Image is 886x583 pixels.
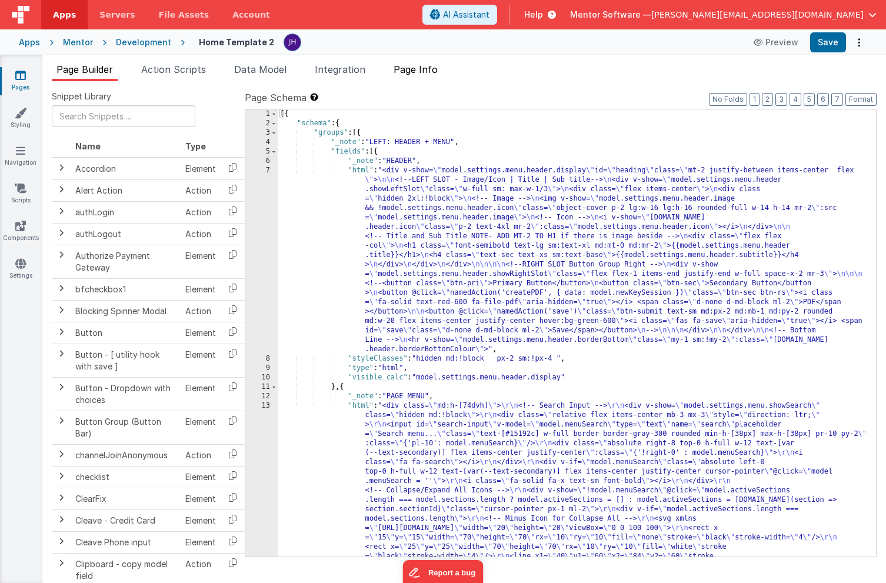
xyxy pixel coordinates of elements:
span: Servers [99,9,135,21]
td: Element [181,466,221,488]
td: Button Group (Button Bar) [71,411,181,444]
h4: Home Template 2 [199,38,274,46]
td: Element [181,411,221,444]
td: Button [71,322,181,344]
td: Element [181,322,221,344]
td: Element [181,344,221,377]
td: Cleave Phone input [71,531,181,553]
div: 8 [245,354,278,364]
td: Button - [ utility hook with save ] [71,344,181,377]
span: Mentor Software — [570,9,651,21]
button: 7 [831,93,843,106]
td: Button - Dropdown with choices [71,377,181,411]
button: No Folds [709,93,747,106]
div: 12 [245,392,278,401]
td: Action [181,300,221,322]
span: Apps [53,9,76,21]
button: 5 [804,93,815,106]
button: Preview [747,33,805,52]
td: Alert Action [71,179,181,201]
button: 2 [762,93,773,106]
div: 4 [245,138,278,147]
td: Cleave - Credit Card [71,509,181,531]
div: 2 [245,119,278,128]
div: 10 [245,373,278,382]
td: Element [181,158,221,180]
td: ClearFix [71,488,181,509]
img: c2badad8aad3a9dfc60afe8632b41ba8 [284,34,301,51]
div: Mentor [63,36,93,48]
div: 6 [245,156,278,166]
button: 6 [817,93,829,106]
button: AI Assistant [422,5,497,25]
div: 11 [245,382,278,392]
span: Name [75,141,101,151]
td: Action [181,201,221,223]
td: Element [181,488,221,509]
td: Element [181,531,221,553]
td: Authorize Payment Gateway [71,245,181,278]
td: Action [181,179,221,201]
button: Options [851,34,867,51]
button: Format [845,93,877,106]
span: Page Info [394,64,438,75]
div: Development [116,36,171,48]
span: [PERSON_NAME][EMAIL_ADDRESS][DOMAIN_NAME] [651,9,864,21]
span: AI Assistant [443,9,489,21]
td: bfcheckbox1 [71,278,181,300]
td: Blocking Spinner Modal [71,300,181,322]
span: Integration [315,64,365,75]
span: File Assets [159,9,209,21]
span: Type [185,141,206,151]
div: 7 [245,166,278,354]
span: Snippet Library [52,91,111,102]
button: Save [810,32,846,52]
button: Mentor Software — [PERSON_NAME][EMAIL_ADDRESS][DOMAIN_NAME] [570,9,877,21]
td: authLogin [71,201,181,223]
td: Element [181,245,221,278]
td: checklist [71,466,181,488]
span: Action Scripts [141,64,206,75]
div: 1 [245,109,278,119]
td: authLogout [71,223,181,245]
div: 5 [245,147,278,156]
div: 9 [245,364,278,373]
button: 4 [790,93,801,106]
span: Page Builder [56,64,113,75]
span: Data Model [234,64,287,75]
button: 1 [750,93,760,106]
span: Help [524,9,543,21]
span: Page Schema [245,91,307,105]
button: 3 [775,93,787,106]
td: Action [181,444,221,466]
input: Search Snippets ... [52,105,195,127]
td: channelJoinAnonymous [71,444,181,466]
td: Element [181,509,221,531]
td: Element [181,278,221,300]
div: 3 [245,128,278,138]
td: Action [181,223,221,245]
div: Apps [19,36,40,48]
td: Element [181,377,221,411]
td: Accordion [71,158,181,180]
